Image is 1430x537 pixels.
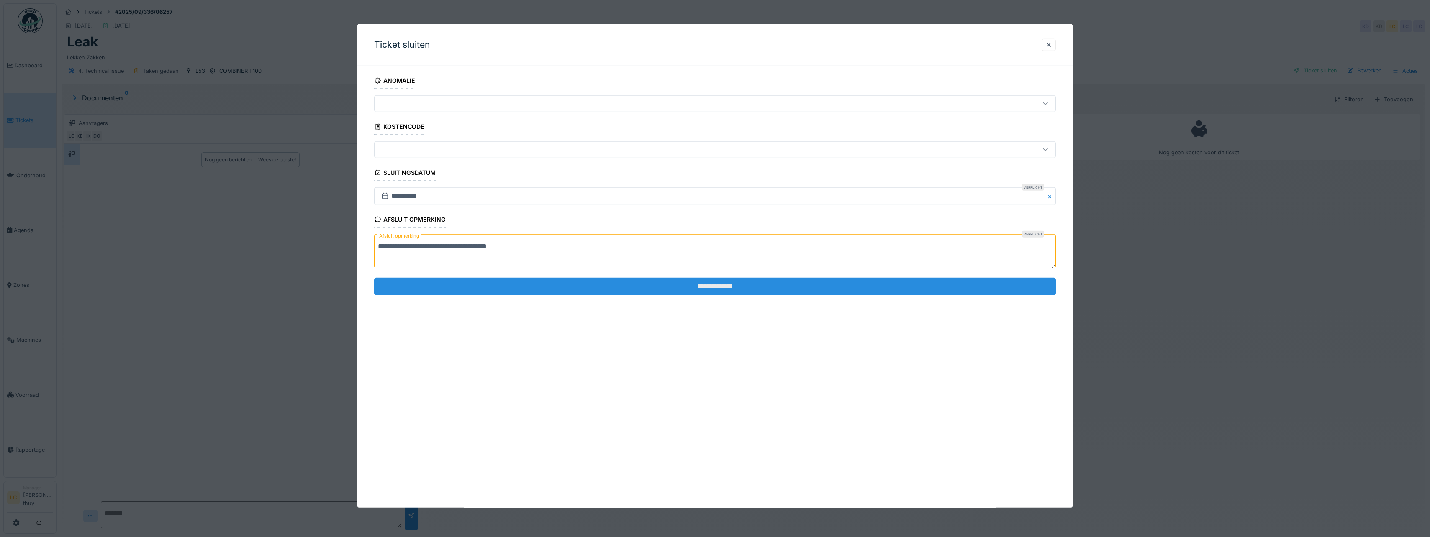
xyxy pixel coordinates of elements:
label: Afsluit opmerking [377,231,421,241]
div: Kostencode [374,120,424,135]
div: Sluitingsdatum [374,166,436,181]
div: Verplicht [1022,231,1044,238]
div: Afsluit opmerking [374,213,446,228]
div: Verplicht [1022,184,1044,191]
h3: Ticket sluiten [374,40,430,50]
button: Close [1047,187,1056,205]
div: Anomalie [374,74,415,89]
